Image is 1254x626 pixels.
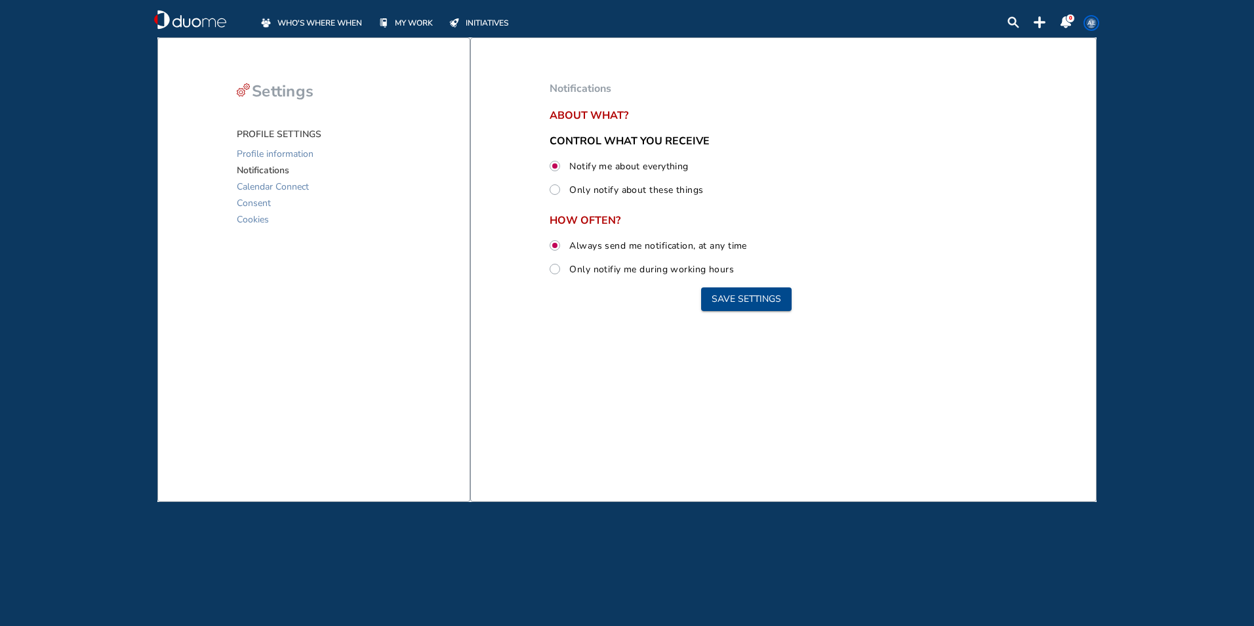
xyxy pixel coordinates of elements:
span: Calendar Connect [237,178,309,195]
div: plus-topbar [1034,16,1045,28]
span: HOW OFTEN? [550,215,943,226]
label: Always send me notification, at any time [567,237,747,254]
span: INITIATIVES [466,16,508,30]
img: notification-panel-on.a48c1939.svg [1060,16,1072,28]
div: mywork-off [376,16,390,30]
span: Consent [237,195,271,211]
button: Save settings [701,287,792,311]
img: search-lens.23226280.svg [1007,16,1019,28]
img: plus-topbar.b126d2c6.svg [1034,16,1045,28]
img: duome-logo-whitelogo.b0ca3abf.svg [154,10,226,30]
img: whoswherewhen-off.a3085474.svg [261,18,271,28]
span: Notifications [237,162,289,178]
span: PROFILE SETTINGS [237,128,321,140]
span: AE [1086,18,1097,28]
span: Settings [252,81,313,102]
span: CONTROL WHAT YOU RECEIVE [550,134,710,148]
img: initiatives-off.b77ef7b9.svg [449,18,459,28]
div: settings-cog-red [237,83,250,96]
div: search-lens [1007,16,1019,28]
div: initiatives-off [447,16,461,30]
a: duome-logo-whitelogologo-notext [154,10,226,30]
span: 0 [1069,14,1072,22]
span: MY WORK [395,16,433,30]
img: settings-cog-red.d5cea378.svg [237,83,250,96]
a: WHO'S WHERE WHEN [259,16,362,30]
label: Only notify about these things [567,181,703,198]
span: Profile information [237,146,313,162]
label: Notify me about everything [567,157,688,175]
div: duome-logo-whitelogo [154,10,226,30]
img: mywork-off.f8bf6c09.svg [380,18,388,28]
a: INITIATIVES [447,16,508,30]
div: notification-panel-on [1060,16,1072,28]
span: Cookies [237,211,269,228]
span: WHO'S WHERE WHEN [277,16,362,30]
a: MY WORK [376,16,433,30]
span: About what? [550,110,943,121]
label: Only notifiy me during working hours [567,261,734,278]
span: Notifications [550,81,611,96]
div: whoswherewhen-off [259,16,273,30]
